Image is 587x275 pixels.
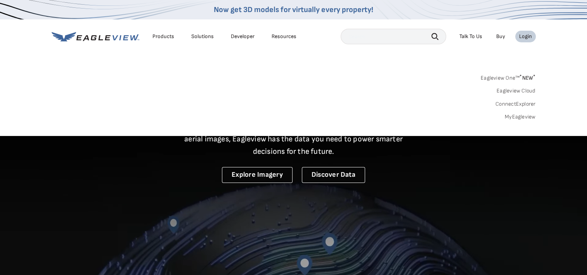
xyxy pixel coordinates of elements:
a: Discover Data [302,167,365,183]
a: Developer [231,33,255,40]
div: Talk To Us [459,33,482,40]
span: NEW [519,75,535,81]
input: Search [341,29,446,44]
div: Solutions [191,33,214,40]
div: Resources [272,33,296,40]
a: Now get 3D models for virtually every property! [214,5,373,14]
div: Products [152,33,174,40]
a: Explore Imagery [222,167,293,183]
a: MyEagleview [505,113,536,120]
a: Buy [496,33,505,40]
div: Login [519,33,532,40]
a: ConnectExplorer [495,101,536,108]
p: A new era starts here. Built on more than 3.5 billion high-resolution aerial images, Eagleview ha... [175,120,412,158]
a: Eagleview Cloud [497,87,536,94]
a: Eagleview One™*NEW* [481,72,536,81]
